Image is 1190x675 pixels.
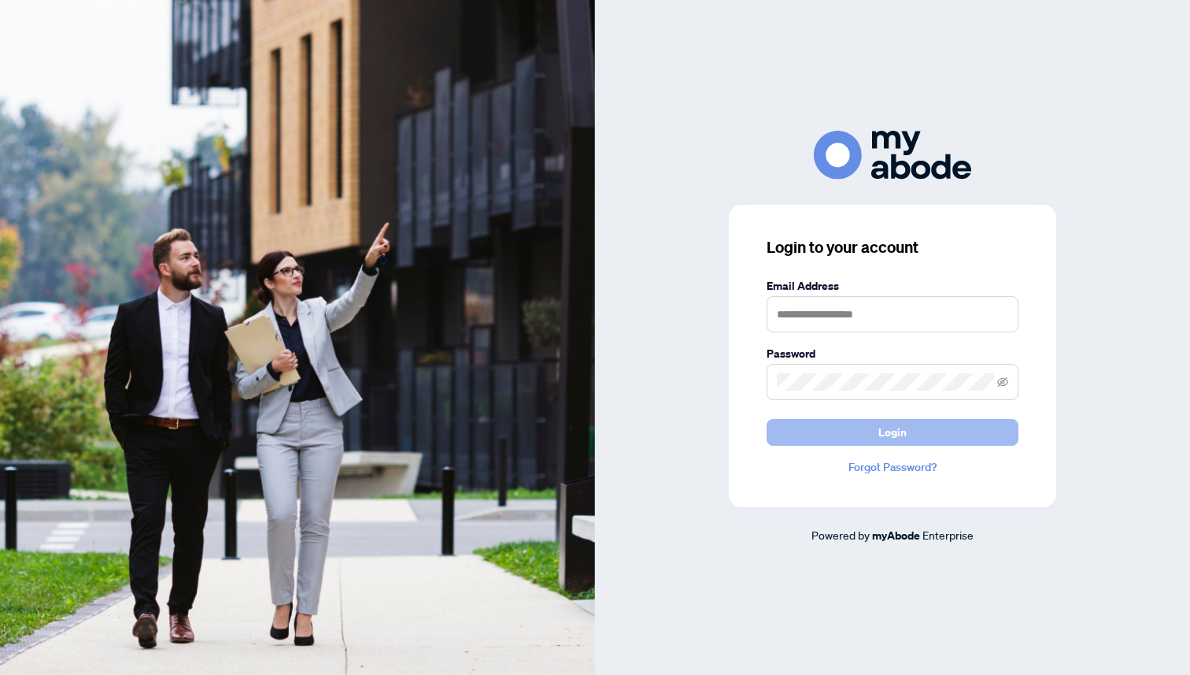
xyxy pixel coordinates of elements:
[878,420,907,445] span: Login
[997,376,1008,388] span: eye-invisible
[767,458,1018,476] a: Forgot Password?
[872,527,920,544] a: myAbode
[922,528,974,542] span: Enterprise
[767,236,1018,258] h3: Login to your account
[767,419,1018,446] button: Login
[811,528,870,542] span: Powered by
[767,345,1018,362] label: Password
[814,131,971,179] img: ma-logo
[767,277,1018,295] label: Email Address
